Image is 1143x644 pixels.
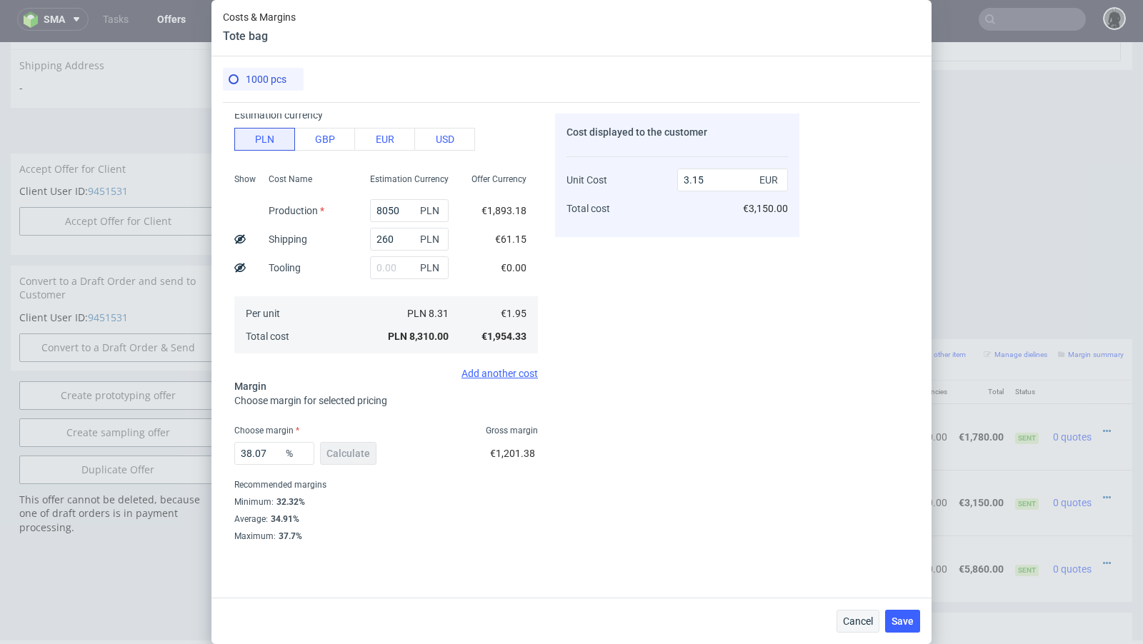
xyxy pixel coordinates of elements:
[19,268,216,283] p: Client User ID:
[800,361,840,428] td: €3.56
[244,126,413,154] td: Enable flexible payments
[1058,308,1124,316] small: Margin summary
[370,131,381,142] img: Hokodo
[743,203,788,214] span: €3,150.00
[241,433,312,488] img: 2805909-tote-bag-4
[705,522,757,533] span: SPEC- 217519
[953,428,1009,493] td: €3,150.00
[19,142,216,156] p: Client User ID:
[234,426,299,436] label: Choose margin
[246,74,286,85] span: 1000 pcs
[589,251,667,266] input: Save
[1053,521,1092,533] span: 0 quotes
[490,448,535,459] span: €1,201.38
[246,331,289,342] span: Total cost
[246,308,280,319] span: Per unit
[223,11,296,23] span: Costs & Margins
[244,311,268,323] span: Offer
[269,262,301,273] label: Tooling
[294,128,355,151] button: GBP
[234,395,387,406] span: Choose margin for selected pricing
[897,493,953,559] td: €0.00
[241,499,312,553] img: 2805909-tote-bag-4
[19,39,216,53] span: -
[244,251,391,266] button: Force CRM resync
[417,229,446,249] span: PLN
[953,338,1009,362] th: Total
[471,173,526,185] span: Offer Currency
[236,570,1132,602] div: Notes displayed below the Offer
[1015,523,1039,534] span: Sent
[766,428,800,493] td: 1000
[234,128,295,151] button: PLN
[369,453,760,468] div: • Marts Bags • Mono Pantone, Two Sides • Recycled cotton • No foil
[269,205,324,216] label: Production
[824,308,902,316] small: Add custom line item
[481,331,526,342] span: €1,954.33
[840,493,897,559] td: €5,860.00
[234,493,538,510] div: Minimum :
[244,58,413,94] td: Assumed delivery zipcode
[843,616,873,626] span: Cancel
[324,455,358,466] strong: 772381
[566,203,610,214] span: Total cost
[1053,455,1092,466] span: 0 quotes
[1009,338,1047,362] th: Status
[370,228,449,251] input: 0.00
[417,201,446,221] span: PLN
[269,233,307,245] label: Shipping
[369,388,408,402] span: Tote bag
[840,338,897,362] th: Net Total
[234,381,266,392] span: Margin
[370,173,449,185] span: Estimation Currency
[283,443,311,463] span: %
[897,428,953,493] td: €0.00
[11,223,225,268] div: Convert to a Draft Order and send to Customer
[19,339,216,368] a: Create prototyping offer
[656,308,722,316] small: Add PIM line item
[364,338,766,362] th: Name
[234,476,538,493] div: Recommended margins
[566,126,707,138] span: Cost displayed to the customer
[766,361,800,428] td: 500
[909,308,966,316] small: Add other item
[486,425,538,436] span: Gross margin
[226,338,318,362] th: Design
[416,96,667,116] button: Single payment (default)
[234,173,256,185] span: Show
[274,496,305,508] div: 32.32%
[729,308,817,316] small: Add line item from VMA
[370,199,449,222] input: 0.00
[88,268,128,282] a: 9451531
[276,530,302,542] div: 37.7%
[897,338,953,362] th: Dependencies
[11,7,225,39] div: Shipping Address
[241,368,312,422] img: 2805909-tote-bag-4
[369,520,408,534] span: Tote bag
[369,454,408,468] span: Tote bag
[19,376,216,405] a: Create sampling offer
[495,233,526,245] span: €61.15
[1015,456,1039,468] span: Sent
[892,616,914,626] span: Save
[501,308,526,319] span: €1.95
[19,291,216,320] input: Convert to a Draft Order & Send
[800,428,840,493] td: €3.15
[984,308,1047,316] small: Manage dielines
[268,513,299,525] div: 34.91%
[837,610,879,633] button: Cancel
[234,442,314,465] input: 0.00
[370,256,449,279] input: 0.00
[417,258,446,278] span: PLN
[388,331,449,342] span: PLN 8,310.00
[705,456,757,468] span: SPEC- 217518
[953,361,1009,428] td: €1,780.00
[369,519,760,534] div: • Marts Bags • Mono Pantone, Two Sides • Recycled cotton • No foil
[234,510,538,528] div: Average :
[840,428,897,493] td: €3,150.00
[1053,389,1092,401] span: 0 quotes
[407,308,449,319] span: PLN 8.31
[234,368,538,379] div: Add another cost
[19,413,216,442] a: Duplicate Offer
[88,142,128,156] a: 9451531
